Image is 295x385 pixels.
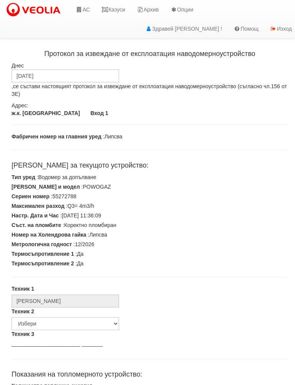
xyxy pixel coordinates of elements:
div: : [6,183,294,192]
label: Сериен номер [12,192,50,200]
div: : [6,192,294,202]
label: Термосъпротивление 2 [12,260,74,267]
strong: ж.к. [GEOGRAPHIC_DATA] [12,110,80,116]
h4: Протокол за извеждане от експлоатация на устройство [12,50,288,58]
label: Настр. Дата и Час [12,212,59,219]
div: : [6,202,294,212]
p: _______________________ _______ [12,340,288,347]
div: : [6,250,294,260]
span: Коректно пломбиран [64,222,116,228]
span: 12/2026 [75,241,94,247]
label: Техник 1 [12,285,34,293]
span: Да [77,260,83,267]
img: VeoliaLogo.png [6,2,64,18]
h4: Показания на топломерното устройство: [12,371,288,378]
span: 55272788 [53,193,76,199]
label: Тип уред [12,173,35,181]
label: Максимален разход [12,202,65,210]
span: Да [77,251,83,257]
h4: [PERSON_NAME] за текущото устройство: [12,162,288,169]
span: [DATE] 11:36:09 [62,212,101,219]
span: водомерно [181,83,208,89]
span: Липсва [104,133,123,140]
label: Техник 2 [12,308,34,315]
label: Техник 3 [12,330,34,338]
span: Водомер за допълване [38,174,96,180]
span: POWOGAZ [83,184,111,190]
label: Фабричен номер на главния уред [12,133,101,140]
p: : [12,133,288,142]
label: Съст. на пломбите [12,221,61,229]
div: : [6,240,294,250]
div: : [6,221,294,231]
a: Здравей [PERSON_NAME] ! [139,19,228,38]
p: Адрес: [12,102,288,117]
a: Помощ [228,19,264,38]
span: водомерно [184,50,220,58]
p: Днес ,се състави настоящият протокол за извеждане от експлоатация на устройство (съгласно чл.156 ... [12,62,288,98]
label: Номер на Холендрова гайка [12,231,86,239]
div: : [6,173,294,183]
div: : [6,231,294,240]
span: Липсва [89,232,107,238]
label: [PERSON_NAME] и модел [12,183,80,191]
div: : [6,212,294,221]
label: Термосъпротивление 1 [12,250,74,258]
label: Метрологична годност [12,240,72,248]
strong: Вход 1 [90,110,108,116]
span: Q3= 4m3/h [68,203,94,209]
div: : [6,260,294,269]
